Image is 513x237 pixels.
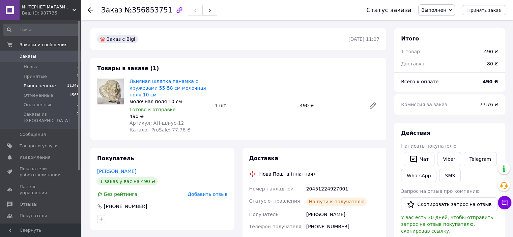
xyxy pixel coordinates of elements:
[20,53,36,59] span: Заказы
[401,169,436,182] a: WhatsApp
[20,42,67,48] span: Заказы и сообщения
[498,196,511,209] button: Чат с покупателем
[20,184,62,196] span: Панель управления
[305,208,381,220] div: [PERSON_NAME]
[401,143,456,149] span: Написать покупателю
[97,35,138,43] div: Заказ с Bigl
[22,10,81,16] div: Ваш ID: 987735
[97,79,124,104] img: Льняная шляпка панамка с кружевами 55-58 см молочная поля 10 см
[483,56,502,71] div: 80 ₴
[24,83,56,89] span: Выполненные
[130,127,191,132] span: Каталог ProSale: 77.76 ₴
[305,220,381,233] div: [PHONE_NUMBER]
[401,49,420,54] span: 1 товар
[249,224,302,229] span: Телефон получателя
[130,79,206,97] a: Льняная шляпка панамка с кружевами 55-58 см молочная поля 10 см
[249,212,279,217] span: Получатель
[20,143,58,149] span: Товары и услуги
[401,79,438,84] span: Всего к оплате
[124,6,172,14] span: №356853751
[20,154,50,160] span: Уведомления
[401,102,447,107] span: Комиссия за заказ
[404,152,434,166] button: Чат
[20,166,62,178] span: Показатели работы компании
[77,64,79,70] span: 0
[97,169,136,174] a: [PERSON_NAME]
[188,191,227,197] span: Добавить отзыв
[101,6,122,14] span: Заказ
[88,7,93,13] div: Вернуться назад
[97,155,134,161] span: Покупатель
[130,107,176,112] span: Готово к отправке
[401,61,424,66] span: Доставка
[483,79,498,84] b: 490 ₴
[103,203,148,210] div: [PHONE_NUMBER]
[24,64,38,70] span: Новые
[249,186,294,191] span: Номер накладной
[464,152,497,166] a: Telegram
[130,113,209,120] div: 490 ₴
[401,188,480,194] span: Запрос на отзыв про компанию
[401,35,419,42] span: Итого
[20,131,46,138] span: Сообщения
[437,152,461,166] a: Viber
[97,177,158,185] div: 1 заказ у вас на 490 ₴
[306,198,367,206] div: На пути к получателю
[130,98,209,105] div: молочная поля 10 см
[104,191,137,197] span: Без рейтинга
[22,4,73,10] span: ИНТЕРНЕТ МАГАЗИН СТИЛЬ
[212,101,297,110] div: 1 шт.
[401,130,430,136] span: Действия
[348,36,379,42] time: [DATE] 11:07
[130,120,184,126] span: Артикул: АН-шл-ус-12
[77,73,79,80] span: 1
[249,198,300,204] span: Статус отправления
[401,215,493,234] span: У вас есть 30 дней, чтобы отправить запрос на отзыв покупателю, скопировав ссылку.
[67,83,79,89] span: 11349
[305,183,381,195] div: 20451224927001
[439,169,461,182] button: SMS
[297,101,363,110] div: 490 ₴
[366,7,411,13] div: Статус заказа
[24,73,47,80] span: Принятые
[3,24,80,36] input: Поиск
[421,7,446,13] span: Выполнен
[462,5,506,15] button: Принять заказ
[97,65,159,71] span: Товары в заказе (1)
[480,102,498,107] span: 77.76 ₴
[24,111,77,123] span: Заказы из [GEOGRAPHIC_DATA]
[484,48,498,55] div: 490 ₴
[24,92,53,98] span: Отмененные
[77,111,79,123] span: 0
[258,171,317,177] div: Нова Пошта (платная)
[366,99,379,112] a: Редактировать
[77,102,79,108] span: 0
[20,213,47,219] span: Покупатели
[467,8,501,13] span: Принять заказ
[69,92,79,98] span: 4565
[249,155,279,161] span: Доставка
[401,197,497,211] button: Скопировать запрос на отзыв
[24,102,53,108] span: Оплаченные
[20,201,37,207] span: Отзывы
